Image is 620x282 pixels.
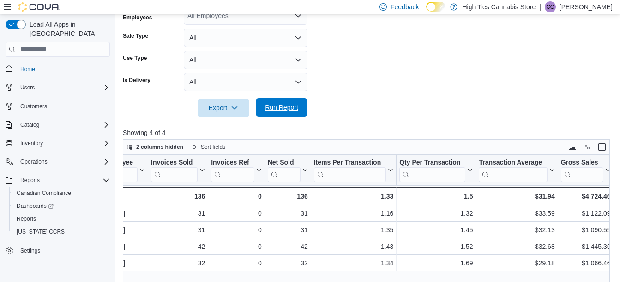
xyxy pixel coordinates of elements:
button: All [184,51,307,69]
span: Canadian Compliance [17,189,71,197]
div: 31 [268,224,308,235]
span: Export [203,99,244,117]
button: Net Sold [268,158,308,182]
div: 0 [211,241,261,252]
div: 136 [268,191,308,202]
button: All [184,29,307,47]
button: Users [17,82,38,93]
label: Is Delivery [123,76,150,84]
div: Invoices Sold [151,158,198,182]
div: $1,122.09 [561,208,611,219]
span: Catalog [17,119,110,130]
div: 1.32 [399,208,473,219]
span: [US_STATE] CCRS [17,228,65,235]
div: Net Sold [268,158,301,182]
input: Dark Mode [426,2,445,12]
button: Canadian Compliance [9,187,114,200]
div: Items Per Transaction [314,158,386,182]
div: $1,445.36 [561,241,611,252]
div: 31 [151,208,205,219]
p: [PERSON_NAME] [560,1,613,12]
a: Home [17,64,39,75]
div: 136 [151,191,205,202]
span: Load All Apps in [GEOGRAPHIC_DATA] [26,20,110,38]
div: $33.59 [479,208,554,219]
p: | [539,1,541,12]
div: Invoices Ref [211,158,254,167]
span: Washington CCRS [13,226,110,237]
button: Sort fields [188,141,229,153]
button: [US_STATE] CCRS [9,225,114,238]
button: Qty Per Transaction [399,158,473,182]
div: $29.18 [479,258,554,269]
span: Catalog [20,121,39,129]
a: Reports [13,213,40,224]
span: Reports [13,213,110,224]
div: 0 [211,258,261,269]
div: Gross Sales [561,158,603,167]
a: Canadian Compliance [13,188,75,199]
span: Operations [17,156,110,167]
span: Reports [17,175,110,186]
div: 42 [268,241,308,252]
a: [US_STATE] CCRS [13,226,68,237]
div: $1,066.46 [561,258,611,269]
button: Gross Sales [561,158,611,182]
nav: Complex example [6,59,110,282]
label: Use Type [123,54,147,62]
div: $4,724.46 [561,191,611,202]
div: 1.52 [399,241,473,252]
div: 0 [211,224,261,235]
div: Qty Per Transaction [399,158,465,167]
div: 31 [151,224,205,235]
span: Settings [20,247,40,254]
button: Items Per Transaction [314,158,394,182]
div: Invoices Sold [151,158,198,167]
div: Gross Sales [561,158,603,182]
div: $32.68 [479,241,554,252]
span: Home [20,65,35,73]
div: Qty Per Transaction [399,158,465,182]
div: 1.69 [399,258,473,269]
div: Transaction Average [479,158,547,182]
button: Invoices Sold [151,158,205,182]
div: 0 [211,208,261,219]
div: 1.34 [314,258,394,269]
div: 1.45 [399,224,473,235]
span: Customers [17,100,110,112]
button: Reports [17,175,43,186]
button: Inventory [17,138,47,149]
label: Sale Type [123,32,148,40]
button: Inventory [2,137,114,150]
button: Operations [2,155,114,168]
div: Cole Christie [545,1,556,12]
span: Sort fields [201,143,225,151]
div: Transaction Average [479,158,547,167]
span: Dashboards [17,202,54,210]
button: Display options [582,141,593,153]
div: 1.33 [314,191,394,202]
button: Users [2,81,114,94]
span: CC [546,1,554,12]
span: 2 columns hidden [136,143,183,151]
div: Items Per Transaction [314,158,386,167]
span: Run Report [265,103,298,112]
span: Dashboards [13,200,110,211]
span: Users [17,82,110,93]
span: Home [17,63,110,75]
div: 32 [268,258,308,269]
span: Reports [17,215,36,223]
button: Reports [9,212,114,225]
button: Transaction Average [479,158,554,182]
div: 1.5 [399,191,473,202]
div: $32.13 [479,224,554,235]
div: 1.35 [314,224,394,235]
div: 0 [211,191,261,202]
div: 1.16 [314,208,394,219]
button: Enter fullscreen [596,141,608,153]
button: Reports [2,174,114,187]
span: Settings [17,245,110,256]
span: Canadian Compliance [13,188,110,199]
button: Settings [2,244,114,257]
